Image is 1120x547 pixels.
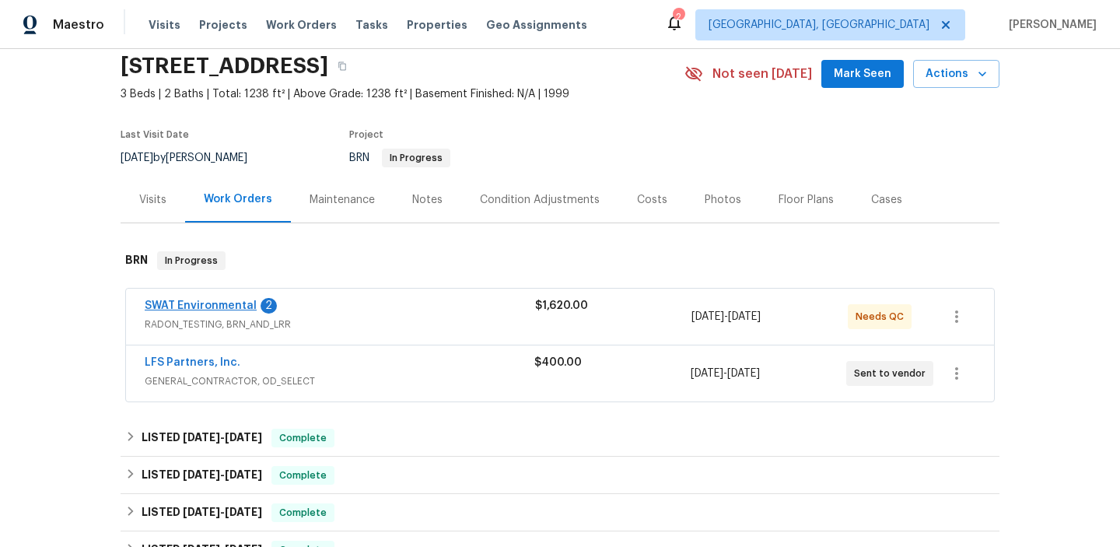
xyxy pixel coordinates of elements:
span: [DATE] [183,507,220,517]
div: Work Orders [204,191,272,207]
span: In Progress [159,253,224,268]
span: - [183,469,262,480]
div: 2 [261,298,277,314]
span: [DATE] [183,469,220,480]
span: GENERAL_CONTRACTOR, OD_SELECT [145,373,534,389]
button: Copy Address [328,52,356,80]
span: Tasks [355,19,388,30]
span: RADON_TESTING, BRN_AND_LRR [145,317,535,332]
div: Notes [412,192,443,208]
span: Geo Assignments [486,17,587,33]
span: Project [349,130,383,139]
span: [DATE] [225,432,262,443]
span: Needs QC [856,309,910,324]
div: Floor Plans [779,192,834,208]
span: Sent to vendor [854,366,932,381]
span: BRN [349,153,450,163]
div: Photos [705,192,741,208]
span: Properties [407,17,467,33]
span: [DATE] [691,368,723,379]
span: $400.00 [534,357,582,368]
span: Maestro [53,17,104,33]
div: Cases [871,192,902,208]
span: Not seen [DATE] [712,66,812,82]
span: [DATE] [183,432,220,443]
span: - [691,309,761,324]
div: BRN In Progress [121,236,999,286]
span: In Progress [383,153,449,163]
span: Complete [273,505,333,521]
span: $1,620.00 [535,300,588,311]
span: Mark Seen [834,65,891,84]
a: LFS Partners, Inc. [145,357,240,368]
span: [DATE] [225,469,262,480]
span: - [183,507,262,517]
span: Visits [149,17,180,33]
button: Mark Seen [821,60,904,89]
span: [DATE] [691,311,724,322]
div: by [PERSON_NAME] [121,149,266,167]
a: SWAT Environmental [145,300,257,311]
div: Costs [637,192,667,208]
span: Complete [273,430,333,446]
span: [DATE] [225,507,262,517]
span: - [691,366,760,381]
h6: BRN [125,251,148,270]
h6: LISTED [142,503,262,522]
div: Condition Adjustments [480,192,600,208]
span: Work Orders [266,17,337,33]
span: [GEOGRAPHIC_DATA], [GEOGRAPHIC_DATA] [709,17,929,33]
span: Actions [926,65,987,84]
h2: [STREET_ADDRESS] [121,58,328,74]
span: - [183,432,262,443]
h6: LISTED [142,466,262,485]
div: LISTED [DATE]-[DATE]Complete [121,457,999,494]
span: Projects [199,17,247,33]
span: Complete [273,468,333,483]
span: 3 Beds | 2 Baths | Total: 1238 ft² | Above Grade: 1238 ft² | Basement Finished: N/A | 1999 [121,86,684,102]
button: Actions [913,60,999,89]
div: LISTED [DATE]-[DATE]Complete [121,419,999,457]
span: Last Visit Date [121,130,189,139]
h6: LISTED [142,429,262,447]
span: [DATE] [121,153,153,163]
div: Visits [139,192,166,208]
div: Maintenance [310,192,375,208]
span: [PERSON_NAME] [1003,17,1097,33]
div: 2 [673,9,684,25]
span: [DATE] [728,311,761,322]
span: [DATE] [727,368,760,379]
div: LISTED [DATE]-[DATE]Complete [121,494,999,531]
